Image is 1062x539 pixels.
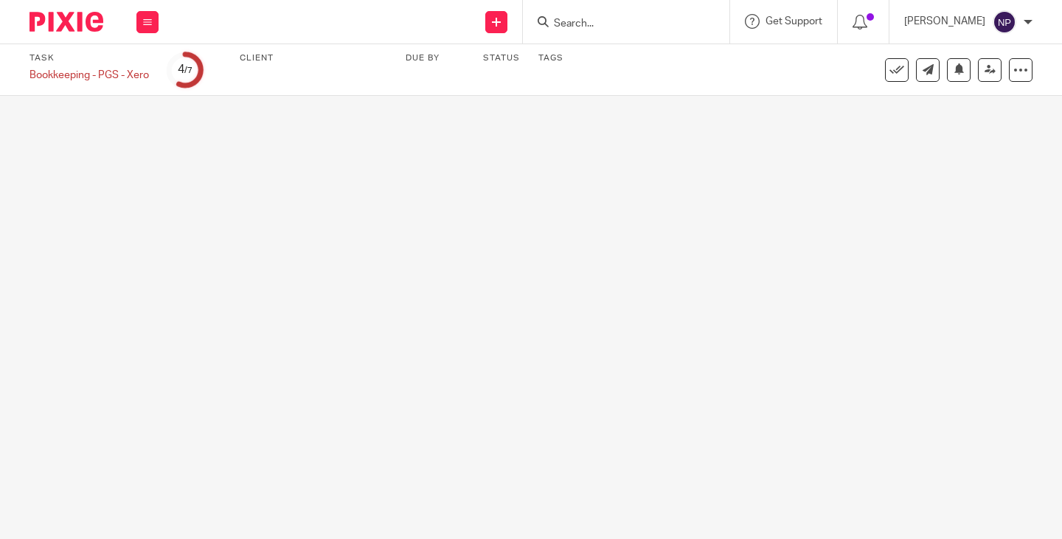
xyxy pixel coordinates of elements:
label: Client [240,52,387,64]
img: Pixie [29,12,103,32]
label: Status [483,52,520,64]
div: 4 [178,61,192,78]
label: Tags [538,52,563,64]
img: svg%3E [993,10,1016,34]
p: [PERSON_NAME] [904,14,985,29]
label: Task [29,52,149,64]
span: Get Support [766,16,822,27]
small: /7 [184,66,192,74]
input: Search [552,18,685,31]
label: Due by [406,52,465,64]
div: Bookkeeping - PGS - Xero [29,68,149,83]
